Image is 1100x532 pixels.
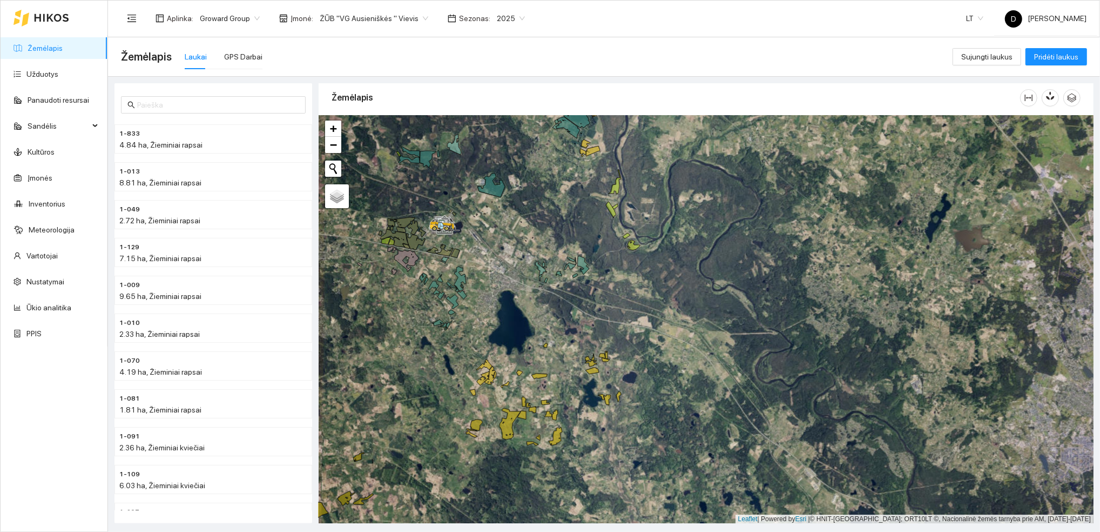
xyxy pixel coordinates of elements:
a: Panaudoti resursai [28,96,89,104]
button: Pridėti laukus [1025,48,1087,65]
span: 1-129 [119,242,139,252]
span: calendar [448,14,456,23]
button: Initiate a new search [325,161,341,177]
input: Paieška [137,99,299,111]
span: Aplinka : [167,12,193,24]
div: Žemėlapis [332,82,1020,113]
span: − [330,138,337,151]
span: 1-081 [119,394,140,404]
a: Layers [325,184,349,208]
span: 1-070 [119,356,140,366]
a: PPIS [26,329,42,338]
span: 1-009 [119,280,140,290]
span: + [330,122,337,135]
span: 4.84 ha, Žieminiai rapsai [119,141,203,149]
span: [PERSON_NAME] [1005,14,1086,23]
span: 7.15 ha, Žieminiai rapsai [119,254,201,263]
span: 1-091 [119,431,140,442]
a: Nustatymai [26,277,64,286]
a: Inventorius [29,199,65,208]
span: LT [966,10,983,26]
span: Pridėti laukus [1034,51,1078,63]
div: GPS Darbai [224,51,262,63]
a: Zoom out [325,137,341,153]
span: | [808,515,810,523]
a: Žemėlapis [28,44,63,52]
span: layout [156,14,164,23]
span: column-width [1021,94,1037,102]
a: Esri [795,515,807,523]
span: ŽŪB "VG Ausieniškės " Vievis [320,10,428,26]
a: Vartotojai [26,251,58,260]
a: Ūkio analitika [26,303,71,312]
span: 2.36 ha, Žieminiai kviečiai [119,443,205,452]
a: Pridėti laukus [1025,52,1087,61]
span: 1-833 [119,129,140,139]
span: shop [279,14,288,23]
span: 2.33 ha, Žieminiai rapsai [119,330,200,338]
a: Meteorologija [29,225,75,234]
span: 1-207 [119,507,139,517]
span: 1-049 [119,204,140,215]
span: Žemėlapis [121,48,172,65]
span: 2025 [497,10,525,26]
span: D [1011,10,1016,28]
span: Sandėlis [28,115,89,137]
a: Užduotys [26,70,58,78]
span: menu-fold [127,14,137,23]
span: 9.65 ha, Žieminiai rapsai [119,292,201,301]
span: Įmonė : [291,12,313,24]
a: Zoom in [325,121,341,137]
span: 4.19 ha, Žieminiai rapsai [119,368,202,376]
a: Kultūros [28,148,55,156]
span: 1-010 [119,318,140,328]
span: 1.81 ha, Žieminiai rapsai [119,405,201,414]
span: 1-013 [119,167,140,177]
button: menu-fold [121,8,143,29]
div: | Powered by © HNIT-[GEOGRAPHIC_DATA]; ORT10LT ©, Nacionalinė žemės tarnyba prie AM, [DATE]-[DATE] [735,515,1094,524]
span: Sujungti laukus [961,51,1013,63]
span: 6.03 ha, Žieminiai kviečiai [119,481,205,490]
span: 8.81 ha, Žieminiai rapsai [119,178,201,187]
span: 2.72 ha, Žieminiai rapsai [119,216,200,225]
a: Įmonės [28,174,52,182]
span: Groward Group [200,10,260,26]
a: Leaflet [738,515,758,523]
span: 1-109 [119,469,140,480]
span: search [127,101,135,109]
a: Sujungti laukus [953,52,1021,61]
div: Laukai [185,51,207,63]
button: column-width [1020,89,1037,107]
button: Sujungti laukus [953,48,1021,65]
span: Sezonas : [459,12,490,24]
